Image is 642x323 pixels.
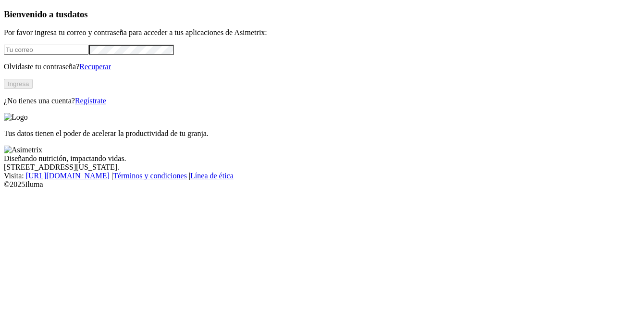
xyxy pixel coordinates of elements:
img: Asimetrix [4,146,42,154]
p: ¿No tienes una cuenta? [4,97,638,105]
div: © 2025 Iluma [4,180,638,189]
a: Regístrate [75,97,106,105]
a: Términos y condiciones [113,172,187,180]
a: Recuperar [79,62,111,71]
input: Tu correo [4,45,89,55]
p: Olvidaste tu contraseña? [4,62,638,71]
p: Tus datos tienen el poder de acelerar la productividad de tu granja. [4,129,638,138]
div: Visita : | | [4,172,638,180]
h3: Bienvenido a tus [4,9,638,20]
a: Línea de ética [190,172,234,180]
div: [STREET_ADDRESS][US_STATE]. [4,163,638,172]
img: Logo [4,113,28,122]
p: Por favor ingresa tu correo y contraseña para acceder a tus aplicaciones de Asimetrix: [4,28,638,37]
div: Diseñando nutrición, impactando vidas. [4,154,638,163]
span: datos [67,9,88,19]
a: [URL][DOMAIN_NAME] [26,172,110,180]
button: Ingresa [4,79,33,89]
